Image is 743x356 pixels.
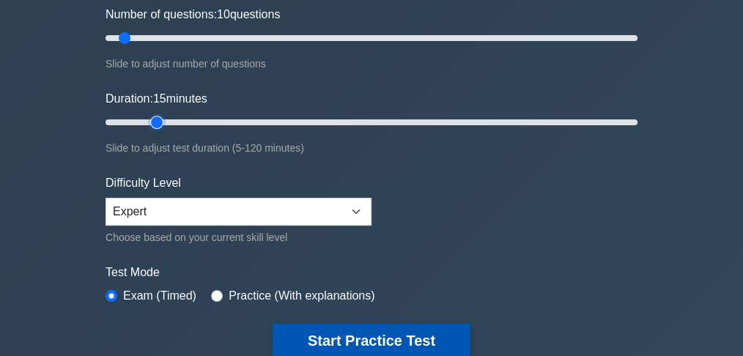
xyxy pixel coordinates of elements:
label: Number of questions: questions [106,6,280,23]
label: Practice (With explanations) [229,287,374,305]
span: 15 [153,92,166,105]
span: 10 [217,8,230,21]
label: Difficulty Level [106,174,181,192]
label: Duration: minutes [106,90,207,108]
label: Test Mode [106,264,637,281]
div: Choose based on your current skill level [106,229,371,246]
div: Slide to adjust test duration (5-120 minutes) [106,139,637,157]
div: Slide to adjust number of questions [106,55,637,73]
label: Exam (Timed) [123,287,196,305]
